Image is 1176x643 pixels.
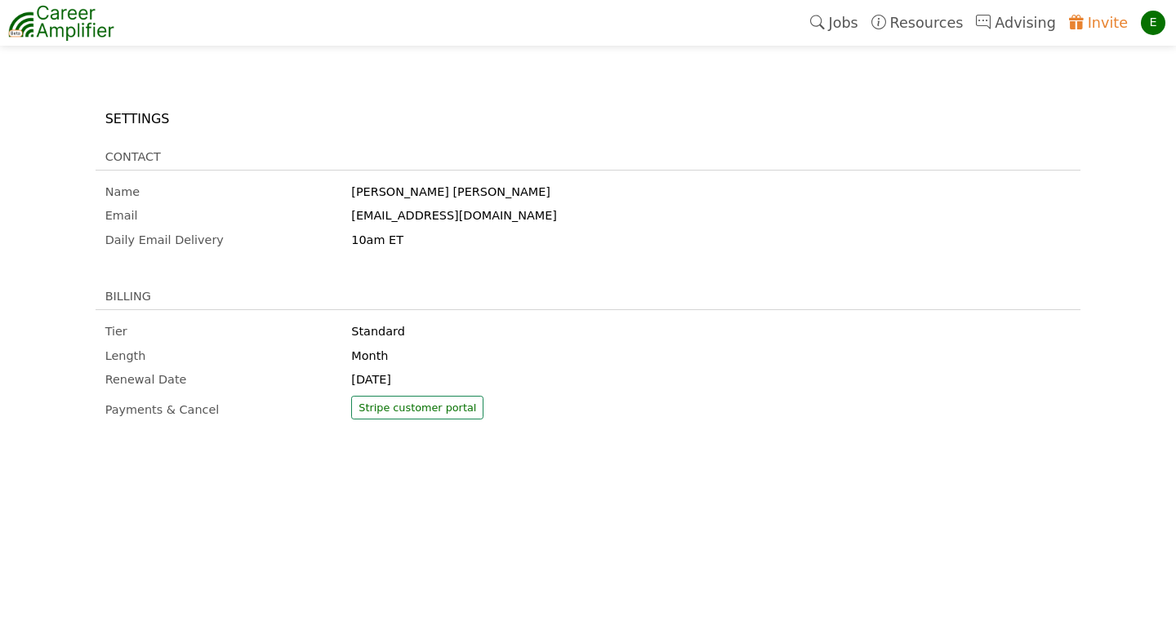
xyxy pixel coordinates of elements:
[804,4,865,42] a: Jobs
[1062,4,1134,42] a: Invite
[341,323,588,341] div: Standard
[1141,11,1165,35] div: E
[96,401,342,419] div: Payments & Cancel
[96,348,342,366] div: Length
[96,184,342,202] div: Name
[96,109,1081,129] div: SETTINGS
[96,149,1081,166] div: CONTACT
[341,348,588,366] div: Month
[341,207,588,225] div: [EMAIL_ADDRESS][DOMAIN_NAME]
[96,207,342,225] div: Email
[341,371,588,389] div: [DATE]
[96,288,1081,306] div: BILLING
[341,184,588,202] div: [PERSON_NAME] [PERSON_NAME]
[969,4,1062,42] a: Advising
[865,4,970,42] a: Resources
[96,323,342,341] div: Tier
[96,232,342,250] div: Daily Email Delivery
[351,396,483,419] button: Stripe customer portal
[96,371,342,389] div: Renewal Date
[8,2,114,43] img: career-amplifier-logo.png
[341,232,588,250] div: 10am ET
